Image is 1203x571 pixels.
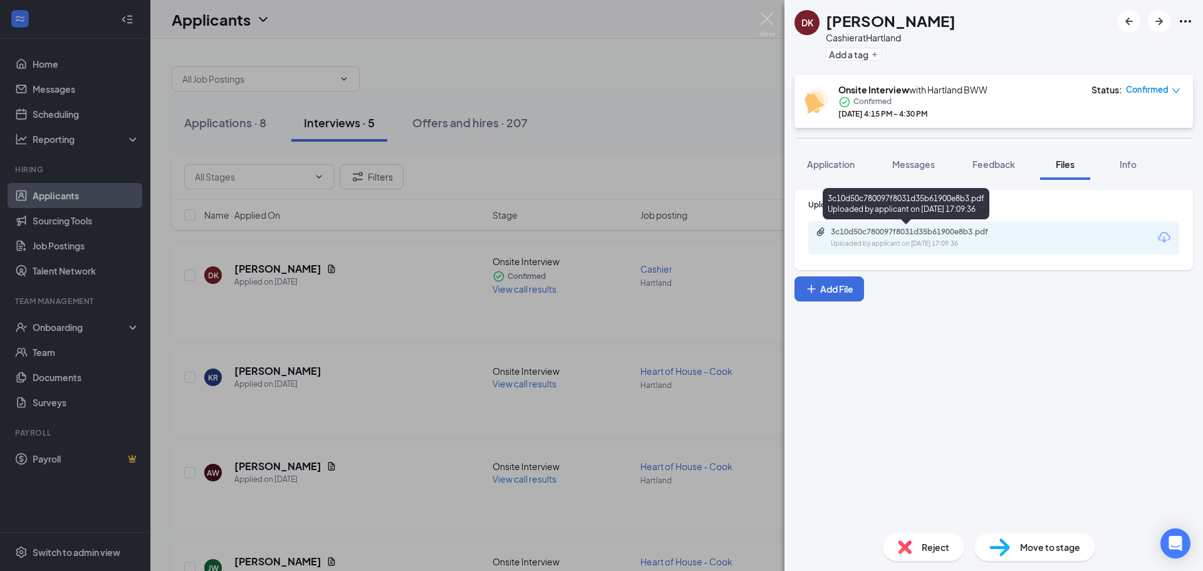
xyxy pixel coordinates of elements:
div: Open Intercom Messenger [1160,528,1190,558]
svg: Paperclip [816,227,826,237]
svg: Download [1157,230,1172,245]
svg: CheckmarkCircle [838,96,851,108]
h1: [PERSON_NAME] [826,10,956,31]
span: Confirmed [853,96,892,108]
svg: Plus [871,51,878,58]
span: down [1172,86,1180,95]
b: Onsite Interview [838,84,909,95]
svg: Ellipses [1178,14,1193,29]
a: Paperclip3c10d50c780097f8031d35b61900e8b3.pdfUploaded by applicant on [DATE] 17:09:36 [816,227,1019,249]
button: ArrowRight [1148,10,1170,33]
span: Confirmed [1126,83,1169,96]
span: Move to stage [1020,540,1080,554]
div: Cashier at Hartland [826,31,956,44]
svg: ArrowLeftNew [1122,14,1137,29]
div: 3c10d50c780097f8031d35b61900e8b3.pdf Uploaded by applicant on [DATE] 17:09:36 [823,188,989,219]
div: [DATE] 4:15 PM - 4:30 PM [838,108,987,119]
button: PlusAdd a tag [826,48,882,61]
svg: ArrowRight [1152,14,1167,29]
span: Messages [892,159,935,170]
div: Uploaded by applicant on [DATE] 17:09:36 [831,239,1019,249]
span: Application [807,159,855,170]
div: Upload Resume [808,199,1179,210]
button: ArrowLeftNew [1118,10,1140,33]
span: Files [1056,159,1075,170]
div: DK [801,16,813,29]
svg: Plus [805,283,818,295]
div: 3c10d50c780097f8031d35b61900e8b3.pdf [831,227,1006,237]
div: with Hartland BWW [838,83,987,96]
span: Feedback [972,159,1015,170]
span: Reject [922,540,949,554]
button: Add FilePlus [794,276,864,301]
span: Info [1120,159,1137,170]
div: Status : [1091,83,1122,96]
